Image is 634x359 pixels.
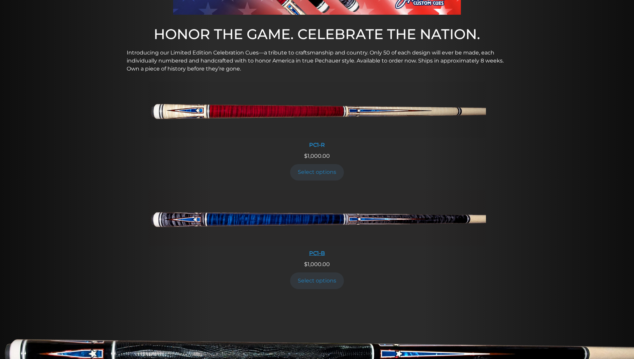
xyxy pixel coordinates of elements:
[148,250,486,256] div: PC1-B
[304,153,330,159] span: 1,000.00
[148,190,486,246] img: PC1-B
[290,164,344,181] a: Add to cart: “PC1-R”
[304,153,307,159] span: $
[148,82,486,152] a: PC1-R PC1-R
[127,49,508,73] p: Introducing our Limited Edition Celebration Cues—a tribute to craftsmanship and country. Only 50 ...
[148,142,486,148] div: PC1-R
[304,261,330,267] span: 1,000.00
[148,82,486,138] img: PC1-R
[304,261,307,267] span: $
[290,272,344,289] a: Add to cart: “PC1-B”
[148,190,486,260] a: PC1-B PC1-B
